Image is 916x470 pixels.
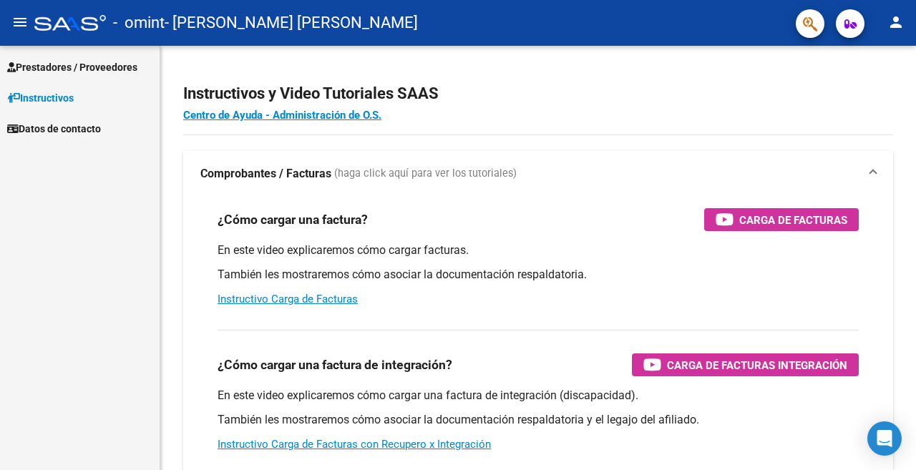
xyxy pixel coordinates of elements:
span: - [PERSON_NAME] [PERSON_NAME] [165,7,418,39]
div: Open Intercom Messenger [867,421,902,456]
span: Datos de contacto [7,121,101,137]
h3: ¿Cómo cargar una factura? [218,210,368,230]
span: Prestadores / Proveedores [7,59,137,75]
a: Instructivo Carga de Facturas [218,293,358,305]
mat-icon: person [887,14,905,31]
span: Carga de Facturas [739,211,847,229]
span: - omint [113,7,165,39]
p: En este video explicaremos cómo cargar facturas. [218,243,859,258]
mat-icon: menu [11,14,29,31]
mat-expansion-panel-header: Comprobantes / Facturas (haga click aquí para ver los tutoriales) [183,151,893,197]
span: Instructivos [7,90,74,106]
button: Carga de Facturas Integración [632,353,859,376]
span: Carga de Facturas Integración [667,356,847,374]
p: En este video explicaremos cómo cargar una factura de integración (discapacidad). [218,388,859,403]
button: Carga de Facturas [704,208,859,231]
span: (haga click aquí para ver los tutoriales) [334,166,517,182]
a: Instructivo Carga de Facturas con Recupero x Integración [218,438,491,451]
p: También les mostraremos cómo asociar la documentación respaldatoria y el legajo del afiliado. [218,412,859,428]
p: También les mostraremos cómo asociar la documentación respaldatoria. [218,267,859,283]
h3: ¿Cómo cargar una factura de integración? [218,355,452,375]
h2: Instructivos y Video Tutoriales SAAS [183,80,893,107]
strong: Comprobantes / Facturas [200,166,331,182]
a: Centro de Ayuda - Administración de O.S. [183,109,381,122]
